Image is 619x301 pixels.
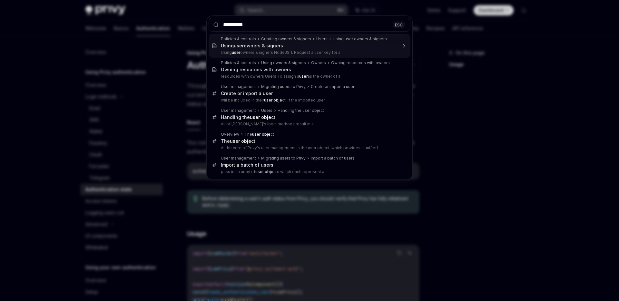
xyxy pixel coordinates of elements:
div: Using owners & signers [221,43,283,49]
div: Owners [311,60,326,65]
div: Using user owners & signers [333,36,387,42]
p: At the core of Privy's user management is the user object, which provides a unified [221,145,397,150]
div: Migrating users to Privy [261,156,306,161]
div: Import a batch of users [311,156,355,161]
div: The ct [244,132,274,137]
b: user obje [252,132,270,137]
div: Policies & controls [221,60,256,65]
p: resources with owners Users To assign a as the owner of a [221,74,397,79]
div: Import a batch of users [221,162,273,168]
div: Create or import a user [311,84,354,89]
div: Migrating users to Privy [261,84,306,89]
div: Users [261,108,272,113]
div: Creating owners & signers [261,36,311,42]
div: Owning resources with owners [221,67,291,73]
div: User management [221,84,256,89]
div: Owning resources with owners [331,60,390,65]
b: user [232,50,240,55]
div: Using owners & signers [261,60,306,65]
p: Using owners & signers NodeJS 1. Request a user key for a [221,50,397,55]
div: Users [316,36,328,42]
b: user [299,74,308,79]
b: user [234,43,244,48]
b: user obje [255,169,273,174]
p: All of [PERSON_NAME]'s login methods result in a [221,121,397,127]
b: user obje [250,114,271,120]
b: user obje [230,138,251,144]
div: User management [221,156,256,161]
div: ESC [393,21,405,28]
b: user obje [264,98,282,102]
div: The ct [221,138,255,144]
p: pass in an array of cts which each represent a [221,169,397,174]
div: User management [221,108,256,113]
div: Handling the ct [221,114,275,120]
div: Create or import a user [221,91,273,96]
div: Overview [221,132,239,137]
div: Handling the user object [278,108,324,113]
p: will be included in their ct. If the imported user [221,98,397,103]
div: Policies & controls [221,36,256,42]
